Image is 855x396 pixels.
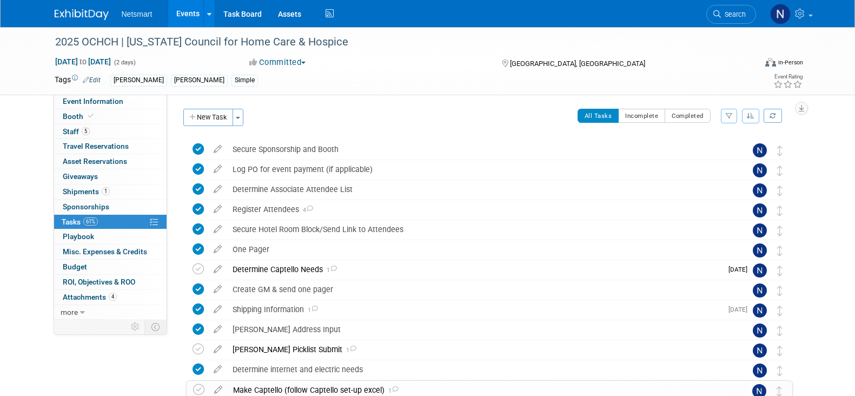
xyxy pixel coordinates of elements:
[770,4,791,24] img: Nina Finn
[227,200,731,219] div: Register Attendees
[54,94,167,109] a: Event Information
[208,285,227,294] a: edit
[227,360,731,379] div: Determine internet and electric needs
[706,5,756,24] a: Search
[144,320,167,334] td: Toggle Event Tabs
[728,306,753,313] span: [DATE]
[227,340,731,359] div: [PERSON_NAME] Picklist Submit
[63,142,129,150] span: Travel Reservations
[778,58,803,67] div: In-Person
[227,280,731,299] div: Create GM & send one pager
[777,146,783,156] i: Move task
[227,260,722,279] div: Determine Captello Needs
[122,10,153,18] span: Netsmart
[753,143,767,157] img: Nina Finn
[777,306,783,316] i: Move task
[54,184,167,199] a: Shipments1
[54,305,167,320] a: more
[63,232,94,241] span: Playbook
[54,139,167,154] a: Travel Reservations
[227,140,731,159] div: Secure Sponsorship and Booth
[777,366,783,376] i: Move task
[208,245,227,254] a: edit
[777,326,783,336] i: Move task
[209,385,228,395] a: edit
[753,263,767,278] img: Nina Finn
[51,32,740,52] div: 2025 OCHCH | [US_STATE] Council for Home Care & Hospice
[63,293,117,301] span: Attachments
[54,245,167,259] a: Misc. Expenses & Credits
[63,157,127,166] span: Asset Reservations
[208,345,227,354] a: edit
[63,172,98,181] span: Giveaways
[54,200,167,214] a: Sponsorships
[777,226,783,236] i: Move task
[753,243,767,258] img: Nina Finn
[113,59,136,66] span: (2 days)
[753,203,767,217] img: Nina Finn
[753,344,767,358] img: Nina Finn
[692,56,804,72] div: Event Format
[304,307,318,314] span: 1
[342,347,356,354] span: 1
[231,75,258,86] div: Simple
[55,9,109,20] img: ExhibitDay
[208,204,227,214] a: edit
[208,305,227,314] a: edit
[208,265,227,274] a: edit
[753,303,767,318] img: Nina Finn
[208,164,227,174] a: edit
[208,365,227,374] a: edit
[208,144,227,154] a: edit
[777,346,783,356] i: Move task
[777,246,783,256] i: Move task
[208,325,227,334] a: edit
[126,320,145,334] td: Personalize Event Tab Strip
[208,225,227,234] a: edit
[753,163,767,177] img: Nina Finn
[171,75,228,86] div: [PERSON_NAME]
[385,387,399,394] span: 1
[765,58,776,67] img: Format-Inperson.png
[753,183,767,197] img: Nina Finn
[510,60,645,68] span: [GEOGRAPHIC_DATA], [GEOGRAPHIC_DATA]
[777,206,783,216] i: Move task
[88,113,94,119] i: Booth reservation complete
[773,74,803,80] div: Event Rating
[54,169,167,184] a: Giveaways
[665,109,711,123] button: Completed
[109,293,117,301] span: 4
[54,290,167,305] a: Attachments4
[753,283,767,298] img: Nina Finn
[299,207,313,214] span: 4
[63,202,109,211] span: Sponsorships
[54,229,167,244] a: Playbook
[63,187,110,196] span: Shipments
[62,217,98,226] span: Tasks
[323,267,337,274] span: 1
[63,247,147,256] span: Misc. Expenses & Credits
[227,300,722,319] div: Shipping Information
[721,10,746,18] span: Search
[246,57,310,68] button: Committed
[78,57,88,66] span: to
[63,278,135,286] span: ROI, Objectives & ROO
[753,364,767,378] img: Nina Finn
[777,266,783,276] i: Move task
[63,127,90,136] span: Staff
[63,262,87,271] span: Budget
[227,320,731,339] div: [PERSON_NAME] Address Input
[54,154,167,169] a: Asset Reservations
[83,76,101,84] a: Edit
[578,109,619,123] button: All Tasks
[753,223,767,237] img: Nina Finn
[54,275,167,289] a: ROI, Objectives & ROO
[618,109,665,123] button: Incomplete
[227,180,731,199] div: Determine Associate Attendee List
[102,187,110,195] span: 1
[728,266,753,273] span: [DATE]
[777,286,783,296] i: Move task
[183,109,233,126] button: New Task
[227,240,731,259] div: One Pager
[764,109,782,123] a: Refresh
